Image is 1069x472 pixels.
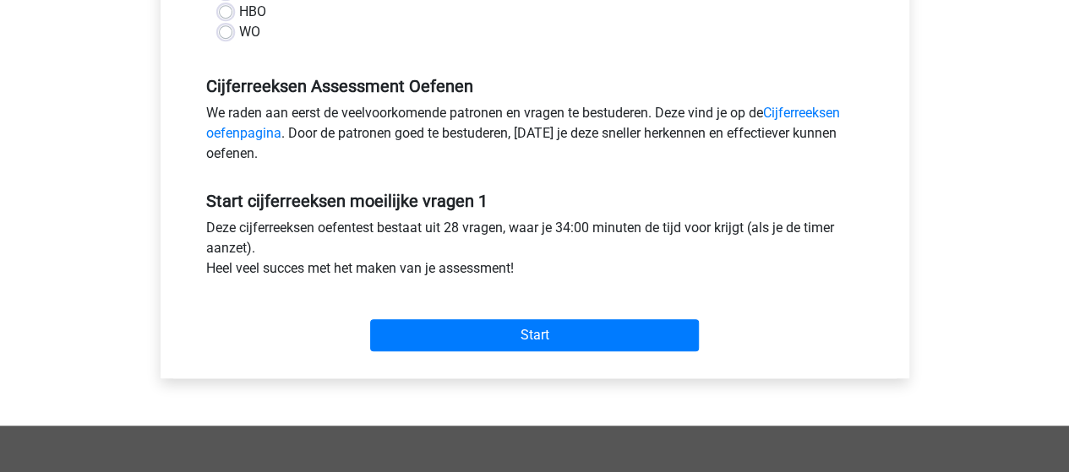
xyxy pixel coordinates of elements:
[206,76,864,96] h5: Cijferreeksen Assessment Oefenen
[206,191,864,211] h5: Start cijferreeksen moeilijke vragen 1
[239,2,266,22] label: HBO
[194,103,876,171] div: We raden aan eerst de veelvoorkomende patronen en vragen te bestuderen. Deze vind je op de . Door...
[239,22,260,42] label: WO
[370,319,699,351] input: Start
[194,218,876,285] div: Deze cijferreeksen oefentest bestaat uit 28 vragen, waar je 34:00 minuten de tijd voor krijgt (al...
